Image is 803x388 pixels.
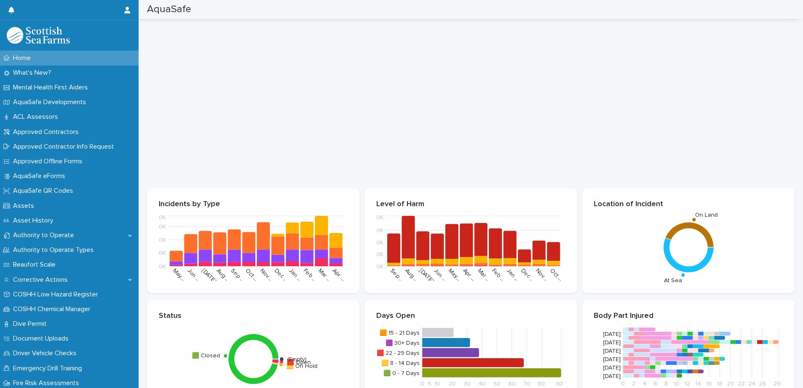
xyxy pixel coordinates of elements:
tspan: 26 [759,381,766,387]
tspan: 20 [449,381,456,387]
tspan: 20 [727,381,734,387]
tspan: [DATE] [603,340,621,346]
tspan: 22 [738,381,745,387]
p: Corrective Actions [10,276,74,284]
tspan: 8 [664,381,668,387]
img: bPIBxiqnSb2ggTQWdOVV [7,27,70,44]
p: Emergency Drill Training [10,364,89,372]
p: Dive Permit [10,320,53,328]
tspan: 24 [748,381,756,387]
tspan: 29 [774,381,781,387]
p: Status [159,312,348,321]
tspan: [DATE] [603,365,621,371]
tspan: 🟨 8 - 14 Days [381,359,420,367]
tspan: [DATE] [603,348,621,354]
p: Assets [10,202,41,210]
tspan: 🟥 22 - 29 Days [377,349,420,357]
p: AquaSafe QR Codes [10,187,80,195]
tspan: 18 [717,381,722,387]
tspan: 4 [643,381,646,387]
tspan: 🟧 15 - 21 Days [380,329,420,336]
p: Authority to Operate Types [10,246,100,254]
tspan: 70 [523,381,530,387]
tspan: 50 [493,381,501,387]
tspan: 93 [556,381,563,387]
tspan: [DATE] [603,331,621,337]
tspan: 0 [420,381,424,387]
p: Fire Risk Assessments [10,379,86,387]
p: Home [10,54,37,62]
p: Document Uploads [10,335,75,343]
text: 🟨 On Hold [286,362,317,370]
tspan: 40 [478,381,486,387]
p: Body Part Injured [594,312,783,321]
tspan: 10 [674,381,680,387]
p: Driver Vehicle Checks [10,349,83,357]
p: COSHH Low Hazard Register [10,291,105,299]
tspan: 🟩 0 - 7 Days [383,370,420,377]
p: Approved Offline Forms [10,157,89,165]
text: 🟥 Open [287,359,311,366]
tspan: 60 [508,381,516,387]
tspan: 16 [706,381,712,387]
tspan: 30 [464,381,471,387]
p: ACL Assessors [10,113,65,121]
tspan: 0 [621,381,625,387]
tspan: 6 [653,381,657,387]
p: Authority to Operate [10,231,81,239]
p: Days Open [376,312,565,321]
text: On Land [695,212,718,218]
p: Location of Incident [594,200,783,209]
tspan: 2 [632,381,635,387]
text: At Sea [664,278,682,284]
p: AquaSafe eForms [10,172,72,180]
text: (Empty) [287,357,306,362]
tspan: 10 [434,381,440,387]
p: Mental Health First Aiders [10,84,94,92]
tspan: 14 [695,381,701,387]
tspan: 🟪 30+ Days [386,339,420,346]
tspan: 5 [428,381,431,387]
p: Approved Contractors [10,128,85,136]
p: What's New? [10,69,58,77]
p: Asset History [10,217,60,225]
tspan: 12 [685,381,690,387]
text: 🟩 Closed [192,352,220,359]
tspan: 80 [538,381,545,387]
h2: AquaSafe [147,3,191,16]
tspan: [DATE] [603,373,621,379]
